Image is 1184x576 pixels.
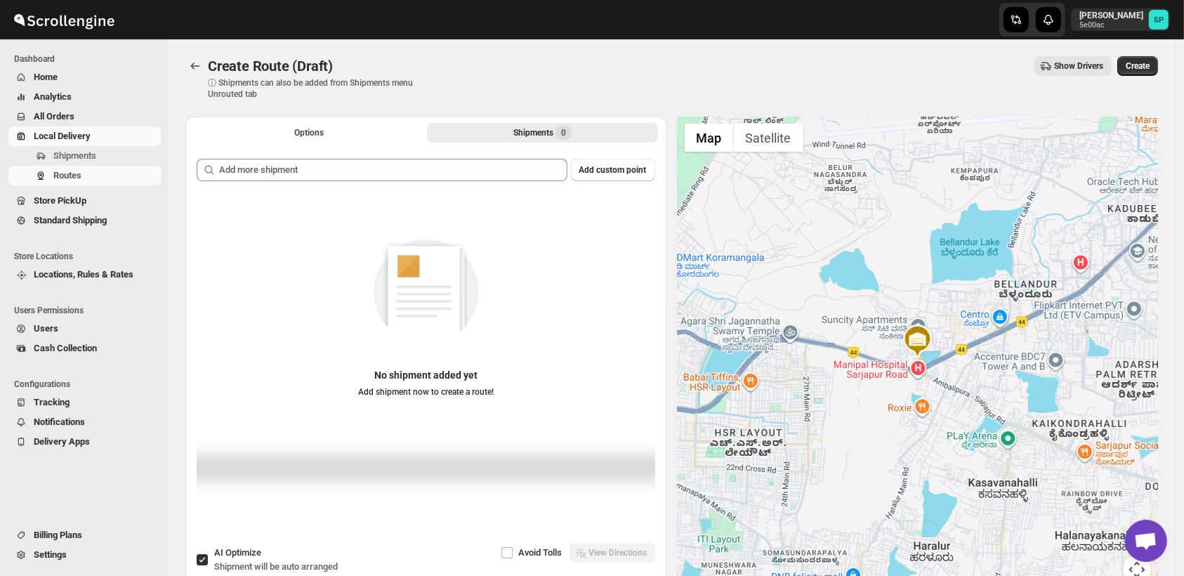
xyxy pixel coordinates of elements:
[734,124,803,152] button: Show satellite imagery
[294,127,324,138] span: Options
[1125,520,1167,562] div: Open chat
[34,397,70,407] span: Tracking
[14,53,162,65] span: Dashboard
[34,72,58,82] span: Home
[555,126,572,140] span: 0
[8,107,162,126] button: All Orders
[685,124,734,152] button: Show street map
[1071,8,1170,31] button: User menu
[219,159,567,181] input: Add more shipment
[1154,15,1164,25] text: SP
[14,305,162,316] span: Users Permissions
[8,146,162,166] button: Shipments
[579,164,647,176] span: Add custom point
[519,547,563,558] span: Avoid Tolls
[8,265,162,284] button: Locations, Rules & Rates
[571,159,655,181] button: Add custom point
[214,561,338,572] span: Shipment will be auto arranged
[8,166,162,185] button: Routes
[8,525,162,545] button: Billing Plans
[34,343,97,353] span: Cash Collection
[1117,56,1158,76] button: Create
[14,251,162,262] span: Store Locations
[8,393,162,412] button: Tracking
[358,368,494,382] p: No shipment added yet
[34,436,90,447] span: Delivery Apps
[358,386,494,398] p: Add shipment now to create a route!
[8,545,162,565] button: Settings
[208,77,429,100] p: ⓘ Shipments can also be added from Shipments menu Unrouted tab
[1054,60,1103,72] span: Show Drivers
[34,549,67,560] span: Settings
[194,123,424,143] button: All Route Options
[185,148,666,535] div: Selected Shipments
[214,547,261,558] span: AI Optimize
[1079,10,1143,21] p: [PERSON_NAME]
[34,91,72,102] span: Analytics
[8,67,162,87] button: Home
[8,412,162,432] button: Notifications
[34,269,133,280] span: Locations, Rules & Rates
[34,323,58,334] span: Users
[8,339,162,358] button: Cash Collection
[1079,21,1143,30] p: 5e00ac
[1149,10,1169,30] span: Sulakshana Pundle
[11,2,117,37] img: ScrollEngine
[427,123,657,143] button: Selected Shipments
[34,131,91,141] span: Local Delivery
[34,417,85,427] span: Notifications
[53,150,96,161] span: Shipments
[34,530,82,540] span: Billing Plans
[1034,56,1112,76] button: Show Drivers
[53,170,81,181] span: Routes
[8,432,162,452] button: Delivery Apps
[34,215,107,225] span: Standard Shipping
[185,56,205,76] button: Routes
[208,58,333,74] span: Create Route (Draft)
[1126,60,1150,72] span: Create
[34,111,74,122] span: All Orders
[8,87,162,107] button: Analytics
[34,195,86,206] span: Store PickUp
[8,319,162,339] button: Users
[513,126,572,140] div: Shipments
[14,379,162,390] span: Configurations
